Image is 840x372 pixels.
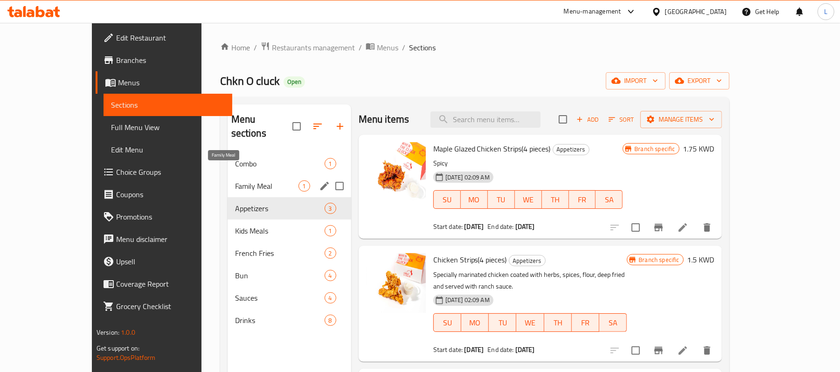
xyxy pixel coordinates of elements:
span: Grocery Checklist [116,301,225,312]
h6: 1.75 KWD [683,142,715,155]
button: Manage items [640,111,722,128]
span: 2 [325,249,336,258]
div: items [325,315,336,326]
div: Kids Meals [235,225,325,236]
a: Home [220,42,250,53]
span: Sort [609,114,634,125]
span: Drinks [235,315,325,326]
img: Maple Glazed Chicken Strips(4 pieces) [366,142,426,202]
span: Branches [116,55,225,66]
span: WE [519,193,538,207]
span: Menus [118,77,225,88]
span: Branch specific [631,145,679,153]
a: Edit Menu [104,138,232,161]
a: Edit Restaurant [96,27,232,49]
span: Start date: [433,220,463,233]
button: export [669,72,729,90]
button: WE [516,313,544,332]
a: Coverage Report [96,273,232,295]
div: Bun4 [228,264,351,287]
a: Sections [104,94,232,116]
span: 1 [325,227,336,235]
button: FR [572,313,599,332]
button: FR [569,190,596,209]
button: MO [461,313,489,332]
button: Branch-specific-item [647,339,670,362]
h2: Menu sections [231,112,292,140]
span: Coupons [116,189,225,200]
span: Edit Restaurant [116,32,225,43]
span: 1.0.0 [121,326,136,338]
span: Sections [409,42,436,53]
span: WE [520,316,540,330]
a: Choice Groups [96,161,232,183]
span: Promotions [116,211,225,222]
a: Full Menu View [104,116,232,138]
button: TU [489,313,516,332]
button: delete [696,216,718,239]
span: Appetizers [553,144,589,155]
div: items [325,203,336,214]
li: / [402,42,405,53]
span: Select all sections [287,117,306,136]
button: SA [596,190,623,209]
button: Add [573,112,603,127]
span: export [677,75,722,87]
span: import [613,75,658,87]
div: Appetizers [509,255,546,266]
span: Menu disclaimer [116,234,225,245]
span: SA [599,193,619,207]
button: TH [542,190,569,209]
div: Open [284,76,305,88]
div: Drinks8 [228,309,351,331]
b: [DATE] [515,344,535,356]
div: items [325,270,336,281]
div: French Fries [235,248,325,259]
div: Appetizers3 [228,197,351,220]
div: French Fries2 [228,242,351,264]
span: Add item [573,112,603,127]
span: Open [284,78,305,86]
button: SA [599,313,627,332]
b: [DATE] [465,220,484,233]
span: FR [573,193,592,207]
span: Chkn O cluck [220,70,280,91]
button: delete [696,339,718,362]
div: Combo1 [228,152,351,175]
span: Sort sections [306,115,329,138]
span: Appetizers [235,203,325,214]
img: Chicken Strips(4 pieces) [366,253,426,313]
span: Combo [235,158,325,169]
li: / [359,42,362,53]
span: L [824,7,827,17]
button: Add section [329,115,351,138]
span: Maple Glazed Chicken Strips(4 pieces) [433,142,551,156]
span: Chicken Strips(4 pieces) [433,253,507,267]
p: Specially marinated chicken coated with herbs, spices, flour, deep fried and served with ranch sa... [433,269,627,292]
div: Menu-management [564,6,621,17]
h6: 1.5 KWD [687,253,715,266]
div: Kids Meals1 [228,220,351,242]
span: TU [493,316,513,330]
a: Edit menu item [677,222,688,233]
span: Start date: [433,344,463,356]
span: Select to update [626,218,646,237]
button: SU [433,190,461,209]
span: [DATE] 02:09 AM [442,173,493,182]
div: Bun [235,270,325,281]
h2: Menu items [359,112,410,126]
a: Branches [96,49,232,71]
div: items [325,225,336,236]
span: SU [437,193,457,207]
a: Support.OpsPlatform [97,351,156,364]
span: Sort items [603,112,640,127]
a: Edit menu item [677,345,688,356]
button: Branch-specific-item [647,216,670,239]
span: TH [546,193,565,207]
span: Family Meal [235,180,299,192]
div: items [299,180,310,192]
span: Menus [377,42,398,53]
a: Menu disclaimer [96,228,232,250]
button: WE [515,190,542,209]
